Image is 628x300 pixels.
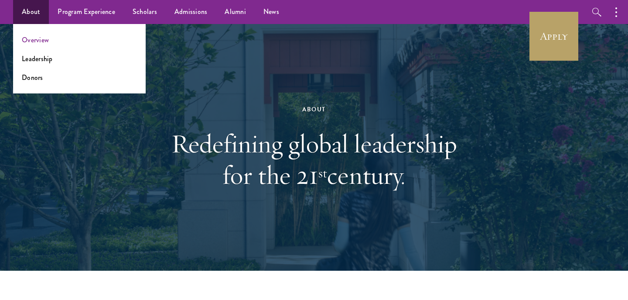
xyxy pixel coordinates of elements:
[164,104,464,115] div: About
[529,12,578,61] a: Apply
[318,165,327,181] sup: st
[22,72,43,83] a: Donors
[22,35,49,45] a: Overview
[164,128,464,191] h1: Redefining global leadership for the 21 century.
[22,54,53,64] a: Leadership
